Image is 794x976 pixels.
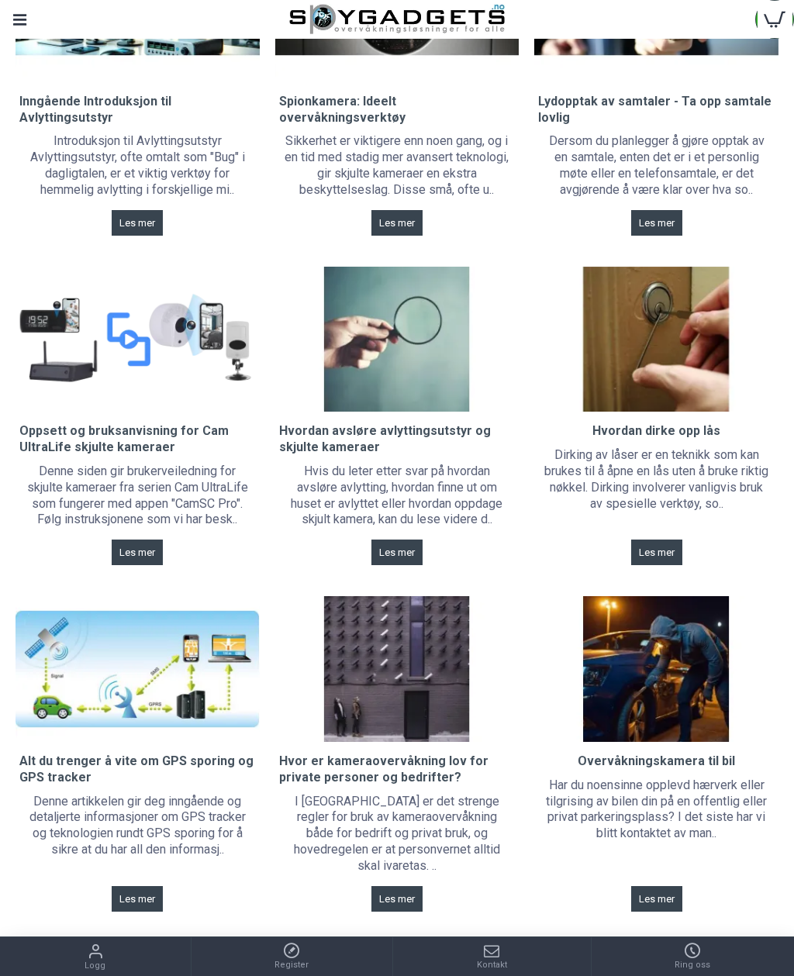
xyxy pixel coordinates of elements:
div: Introduksjon til Avlyttingsutstyr Avlyttingsutstyr, ofte omtalt som "Bug" i dagligtalen, er et vi... [16,129,260,202]
div: Denne siden gir brukerveiledning for skjulte kameraer fra serien Cam UltraLife som fungerer med a... [16,460,260,532]
div: Dirking av låser er en teknikk som kan brukes til å åpne en lås uten å bruke riktig nøkkel. Dirki... [534,443,778,516]
div: Sikkerhet er viktigere enn noen gang, og i en tid med stadig mer avansert teknologi, gir skjulte ... [275,129,520,202]
div: Denne artikkelen gir deg inngående og detaljerte informasjoner om GPS tracker og teknologien rund... [16,790,260,862]
a: Alt du trenger å vite om GPS sporing og GPS tracker [19,754,256,786]
a: Inngående Introduksjon til Avlyttingsutstyr [19,94,256,126]
span: Register [274,959,309,972]
span: Logg [85,960,105,973]
a: Les mer [371,886,423,912]
span: Les mer [639,218,675,228]
a: Lydopptak av samtaler - Ta opp samtale lovlig [538,94,775,126]
a: Les mer [112,540,163,565]
a: Hvor er kameraovervåkning lov for private personer og bedrifter? [279,754,516,786]
a: Register [192,937,393,976]
a: Les mer [112,886,163,912]
a: Hvordan dirke opp lås [592,423,720,440]
span: Les mer [379,894,415,904]
span: Les mer [639,547,675,557]
div: Dersom du planlegger å gjøre opptak av en samtale, enten det er i et personlig møte eller en tele... [534,129,778,202]
span: Kontakt [477,959,507,972]
a: Les mer [631,210,682,236]
a: Kontakt [393,937,591,976]
div: I [GEOGRAPHIC_DATA] er det strenge regler for bruk av kameraovervåkning både for bedrift og priva... [275,790,520,878]
a: Les mer [371,540,423,565]
span: Les mer [119,547,155,557]
a: Spionkamera: Ideelt overvåkningsverktøy [279,94,516,126]
a: Les mer [371,210,423,236]
a: Les mer [631,540,682,565]
a: Les mer [112,210,163,236]
a: Overvåkningskamera til bil [578,754,735,770]
span: Ring oss [675,959,710,972]
a: Hvordan avsløre avlyttingsutstyr og skjulte kameraer [279,423,516,456]
span: Les mer [379,218,415,228]
div: Hvis du leter etter svar på hvordan avsløre avlytting, hvordan finne ut om huset er avlyttet elle... [275,460,520,532]
span: Les mer [639,894,675,904]
a: Les mer [631,886,682,912]
div: Har du noensinne opplevd hærverk eller tilgrising av bilen din på en offentlig eller privat parke... [534,774,778,846]
a: Oppsett og bruksanvisning for Cam UltraLife skjulte kameraer [19,423,256,456]
span: Les mer [379,547,415,557]
img: SpyGadgets.no [289,4,505,35]
span: Les mer [119,218,155,228]
span: Les mer [119,894,155,904]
